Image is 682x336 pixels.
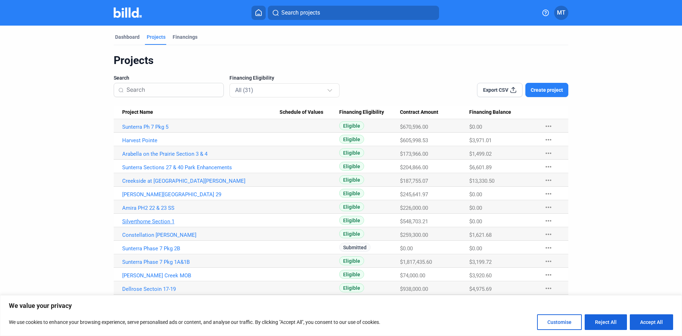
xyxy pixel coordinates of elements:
[114,74,129,81] span: Search
[544,217,553,225] mat-icon: more_horiz
[544,257,553,266] mat-icon: more_horiz
[400,109,469,116] div: Contract Amount
[630,314,673,330] button: Accept All
[280,109,340,116] div: Schedule of Values
[469,137,492,144] span: $3,971.01
[339,270,364,279] span: Eligible
[544,162,553,171] mat-icon: more_horiz
[173,33,197,41] div: Financings
[537,314,582,330] button: Customise
[525,83,568,97] button: Create project
[122,191,280,198] a: [PERSON_NAME][GEOGRAPHIC_DATA] 29
[469,109,537,116] div: Financing Balance
[339,202,364,211] span: Eligible
[339,148,364,157] span: Eligible
[339,109,384,116] span: Financing Eligibility
[339,283,364,292] span: Eligible
[339,109,400,116] div: Financing Eligibility
[544,135,553,144] mat-icon: more_horiz
[544,122,553,130] mat-icon: more_horiz
[339,229,364,238] span: Eligible
[400,259,432,265] span: $1,817,435.60
[122,178,280,184] a: Creekside at [GEOGRAPHIC_DATA][PERSON_NAME]
[122,164,280,171] a: Sunterra Sections 27 & 40 Park Enhancements
[469,245,482,252] span: $0.00
[339,175,364,184] span: Eligible
[544,271,553,279] mat-icon: more_horiz
[477,83,523,97] button: Export CSV
[400,137,428,144] span: $605,998.53
[544,190,553,198] mat-icon: more_horiz
[122,124,280,130] a: Sunterra Ph 7 Pkg 5
[122,151,280,157] a: Arabella on the Prairie Section 3 & 4
[400,151,428,157] span: $173,966.00
[400,218,428,225] span: $548,703.21
[469,164,492,171] span: $6,601.89
[115,33,140,41] div: Dashboard
[544,244,553,252] mat-icon: more_horiz
[339,243,370,252] span: Submitted
[339,189,364,198] span: Eligible
[469,109,511,116] span: Financing Balance
[400,232,428,238] span: $259,300.00
[469,232,492,238] span: $1,621.68
[268,6,439,20] button: Search projects
[280,109,323,116] span: Schedule of Values
[544,149,553,158] mat-icon: more_horiz
[122,218,280,225] a: Silverthorne Section 1
[122,259,280,265] a: Sunterra Phase 7 Pkg 1A&1B
[400,178,428,184] span: $187,755.07
[114,7,142,18] img: Billd Company Logo
[585,314,627,330] button: Reject All
[469,286,492,292] span: $4,975.69
[557,9,565,17] span: MT
[400,164,428,171] span: $204,866.00
[531,86,563,94] span: Create project
[122,245,280,252] a: Sunterra Phase 7 Pkg 2B
[281,9,320,17] span: Search projects
[126,82,219,97] input: Search
[122,272,280,279] a: [PERSON_NAME] Creek MOB
[469,151,492,157] span: $1,499.02
[114,54,568,67] div: Projects
[469,205,482,211] span: $0.00
[235,87,253,94] mat-select-trigger: All (31)
[544,284,553,293] mat-icon: more_horiz
[469,218,482,225] span: $0.00
[339,256,364,265] span: Eligible
[400,286,428,292] span: $938,000.00
[400,245,413,252] span: $0.00
[229,74,274,81] span: Financing Eligibility
[9,302,673,310] p: We value your privacy
[122,137,280,144] a: Harvest Pointe
[400,205,428,211] span: $226,000.00
[400,272,425,279] span: $74,000.00
[9,318,380,326] p: We use cookies to enhance your browsing experience, serve personalised ads or content, and analys...
[339,216,364,225] span: Eligible
[554,6,568,20] button: MT
[400,124,428,130] span: $670,596.00
[122,286,280,292] a: Dellrose Sectoin 17-19
[469,178,494,184] span: $13,330.50
[339,162,364,171] span: Eligible
[544,230,553,239] mat-icon: more_horiz
[339,135,364,144] span: Eligible
[469,259,492,265] span: $3,199.72
[122,205,280,211] a: Amira PH2 22 & 23 SS
[544,176,553,185] mat-icon: more_horiz
[339,121,364,130] span: Eligible
[469,272,492,279] span: $3,920.60
[122,109,153,116] span: Project Name
[147,33,166,41] div: Projects
[400,109,438,116] span: Contract Amount
[544,203,553,212] mat-icon: more_horiz
[469,124,482,130] span: $0.00
[469,191,482,198] span: $0.00
[122,109,280,116] div: Project Name
[122,232,280,238] a: Constellation [PERSON_NAME]
[400,191,428,198] span: $245,641.97
[483,86,508,94] span: Export CSV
